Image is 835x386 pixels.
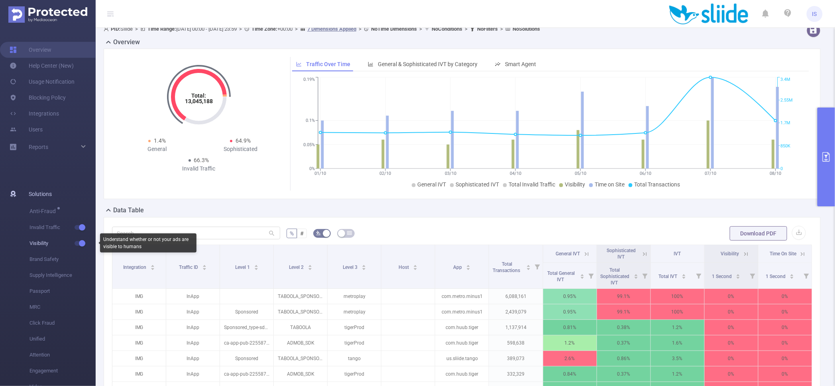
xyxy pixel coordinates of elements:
[300,230,304,237] span: #
[456,181,499,188] span: Sophisticated IVT
[600,267,629,286] span: Total Sophisticated IVT
[112,320,166,335] p: IMG
[104,26,111,31] i: icon: user
[466,267,471,269] i: icon: caret-down
[308,264,312,268] div: Sort
[112,289,166,304] p: IMG
[220,335,273,351] p: ca-app-pub-2255874523099042/8784969814
[274,366,327,382] p: ADMOB_SDK
[315,171,326,176] tspan: 01/10
[378,61,477,67] span: General & Sophisticated IVT by Category
[293,26,300,32] span: >
[493,261,522,273] span: Total Transactions
[328,335,381,351] p: tigerProd
[29,144,48,150] span: Reports
[356,26,364,32] span: >
[505,61,536,67] span: Smart Agent
[166,289,220,304] p: InApp
[306,61,350,67] span: Traffic Over Time
[730,226,787,241] button: Download PDF
[770,171,782,176] tspan: 08/10
[185,98,213,104] tspan: 13,045,188
[580,276,584,278] i: icon: caret-down
[790,273,794,275] i: icon: caret-up
[235,265,251,270] span: Level 1
[112,304,166,319] p: IMG
[781,143,791,149] tspan: 850K
[166,304,220,319] p: InApp
[112,351,166,366] p: IMG
[296,61,302,67] i: icon: line-chart
[693,263,704,288] i: Filter menu
[634,273,639,278] div: Sort
[705,320,758,335] p: 0%
[651,335,704,351] p: 1.6%
[220,351,273,366] p: Sponsored
[543,335,597,351] p: 1.2%
[712,274,733,279] span: 1 Second
[368,61,373,67] i: icon: bar-chart
[29,283,96,299] span: Passport
[812,6,817,22] span: IS
[556,251,580,257] span: General IVT
[543,366,597,382] p: 0.84%
[166,366,220,382] p: InApp
[462,26,470,32] span: >
[328,304,381,319] p: metroplay
[758,289,812,304] p: 0%
[115,145,199,153] div: General
[770,251,797,257] span: Time On Site
[29,186,52,202] span: Solutions
[758,351,812,366] p: 0%
[509,181,555,188] span: Total Invalid Traffic
[659,274,679,279] span: Total IVT
[565,181,585,188] span: Visibility
[10,106,59,121] a: Integrations
[274,320,327,335] p: TABOOLA
[634,276,638,278] i: icon: caret-down
[532,245,543,288] i: Filter menu
[8,6,87,23] img: Protected Media
[362,264,366,268] div: Sort
[10,90,66,106] a: Blocking Policy
[634,181,680,188] span: Total Transactions
[466,264,471,266] i: icon: caret-up
[513,26,540,32] b: No Solutions
[489,320,542,335] p: 1,137,914
[10,121,43,137] a: Users
[220,320,273,335] p: Sponsored_type-sdk_adunit-briefings_content_type-sponsored_content_placement-banner_pos-1
[510,171,521,176] tspan: 04/10
[29,347,96,363] span: Attention
[251,26,277,32] b: Time Zone:
[29,219,96,235] span: Invalid Traffic
[166,351,220,366] p: InApp
[597,289,650,304] p: 99.1%
[766,274,787,279] span: 1 Second
[166,335,220,351] p: InApp
[29,235,96,251] span: Visibility
[150,264,155,266] i: icon: caret-up
[781,166,783,171] tspan: 0
[10,58,74,74] a: Help Center (New)
[432,26,462,32] b: No Conditions
[435,335,489,351] p: com.huub.tiger
[435,289,489,304] p: com.metro.minus1
[179,265,199,270] span: Traffic ID
[413,264,418,266] i: icon: caret-up
[254,267,258,269] i: icon: caret-down
[526,267,530,269] i: icon: caret-down
[289,265,305,270] span: Level 2
[682,273,686,275] i: icon: caret-up
[705,335,758,351] p: 0%
[202,264,207,266] i: icon: caret-up
[306,118,315,123] tspan: 0.1%
[489,304,542,319] p: 2,439,079
[417,181,446,188] span: General IVT
[758,320,812,335] p: 0%
[801,263,812,288] i: Filter menu
[736,273,741,275] i: icon: caret-up
[682,276,686,278] i: icon: caret-down
[328,289,381,304] p: metroplay
[112,366,166,382] p: IMG
[736,276,741,278] i: icon: caret-down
